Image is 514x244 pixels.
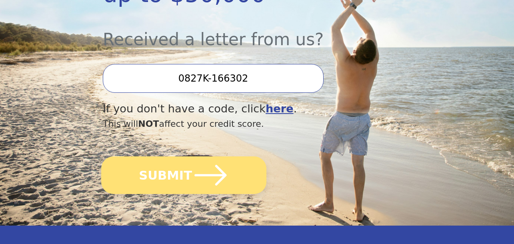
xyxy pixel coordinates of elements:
button: SUBMIT [101,156,266,194]
input: Enter your Offer Code: [103,64,324,93]
div: Received a letter from us? [103,12,365,52]
span: NOT [138,119,159,129]
div: This will affect your credit score. [103,117,365,130]
a: here [266,102,294,115]
div: If you don't have a code, click . [103,101,365,117]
